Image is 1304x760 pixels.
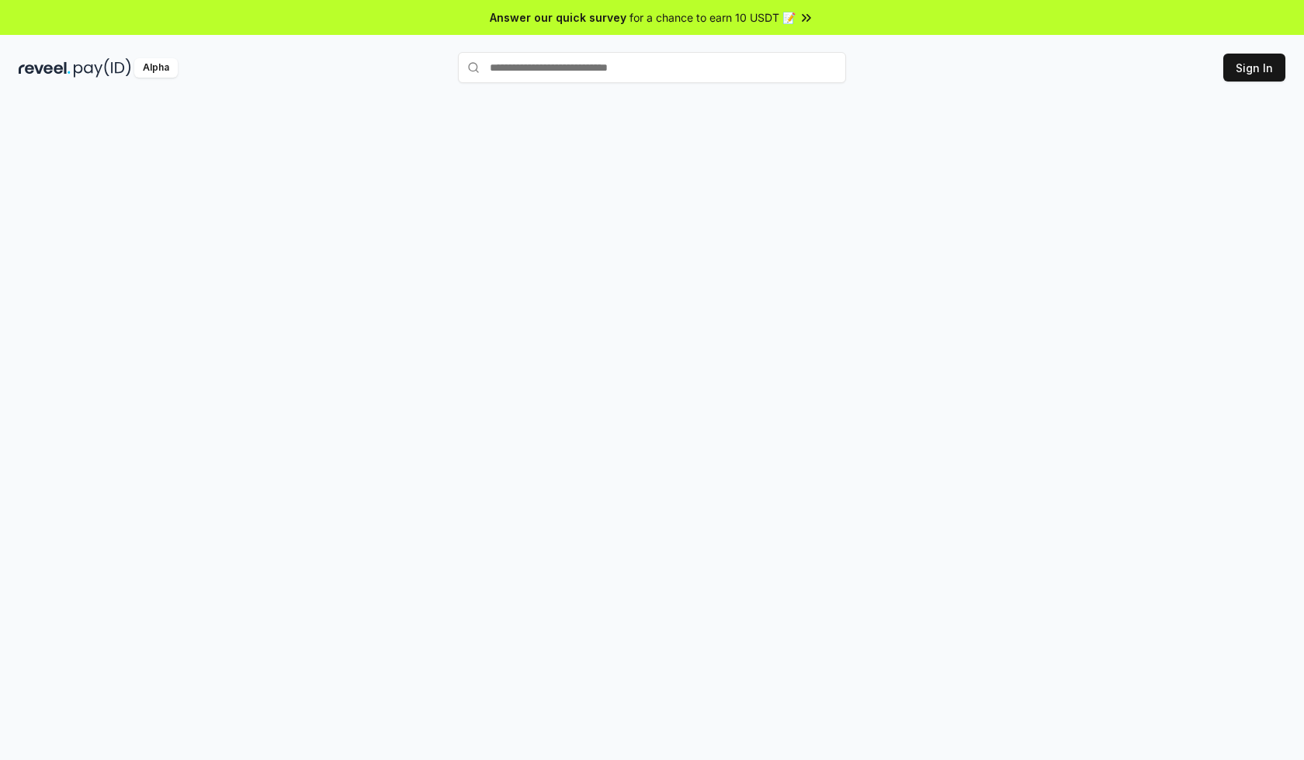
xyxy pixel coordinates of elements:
[134,58,178,78] div: Alpha
[74,58,131,78] img: pay_id
[19,58,71,78] img: reveel_dark
[629,9,796,26] span: for a chance to earn 10 USDT 📝
[1223,54,1285,82] button: Sign In
[490,9,626,26] span: Answer our quick survey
